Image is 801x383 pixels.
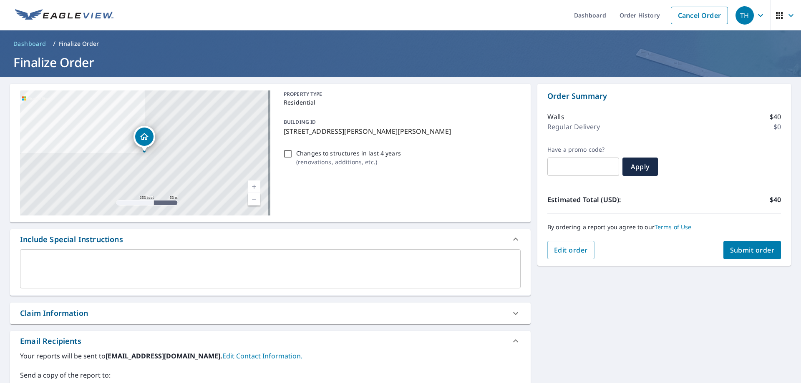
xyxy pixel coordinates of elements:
[13,40,46,48] span: Dashboard
[10,331,531,351] div: Email Recipients
[547,223,781,231] p: By ordering a report you agree to our
[248,180,260,193] a: Current Level 17, Zoom In
[284,98,517,107] p: Residential
[736,6,754,25] div: TH
[59,40,99,48] p: Finalize Order
[629,162,651,171] span: Apply
[10,37,50,50] a: Dashboard
[15,9,113,22] img: EV Logo
[20,351,521,361] label: Your reports will be sent to
[770,112,781,122] p: $40
[284,118,316,125] p: BUILDING ID
[10,37,791,50] nav: breadcrumb
[547,112,564,122] p: Walls
[10,54,791,71] h1: Finalize Order
[296,149,401,158] p: Changes to structures in last 4 years
[547,195,664,205] p: Estimated Total (USD):
[248,193,260,205] a: Current Level 17, Zoom Out
[671,7,728,24] a: Cancel Order
[10,303,531,324] div: Claim Information
[20,370,521,380] label: Send a copy of the report to:
[296,158,401,166] p: ( renovations, additions, etc. )
[547,146,619,153] label: Have a promo code?
[622,158,658,176] button: Apply
[284,90,517,98] p: PROPERTY TYPE
[20,234,123,245] div: Include Special Instructions
[547,122,600,132] p: Regular Delivery
[133,126,155,152] div: Dropped pin, building 1, Residential property, 13150 Ripley Rd Linden, MI 48451
[730,245,775,255] span: Submit order
[547,241,594,259] button: Edit order
[10,229,531,249] div: Include Special Instructions
[106,351,222,360] b: [EMAIL_ADDRESS][DOMAIN_NAME].
[547,90,781,102] p: Order Summary
[222,351,302,360] a: EditContactInfo
[20,308,88,319] div: Claim Information
[770,195,781,205] p: $40
[655,223,692,231] a: Terms of Use
[723,241,781,259] button: Submit order
[53,39,55,49] li: /
[284,126,517,136] p: [STREET_ADDRESS][PERSON_NAME][PERSON_NAME]
[20,335,81,347] div: Email Recipients
[554,245,588,255] span: Edit order
[773,122,781,132] p: $0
